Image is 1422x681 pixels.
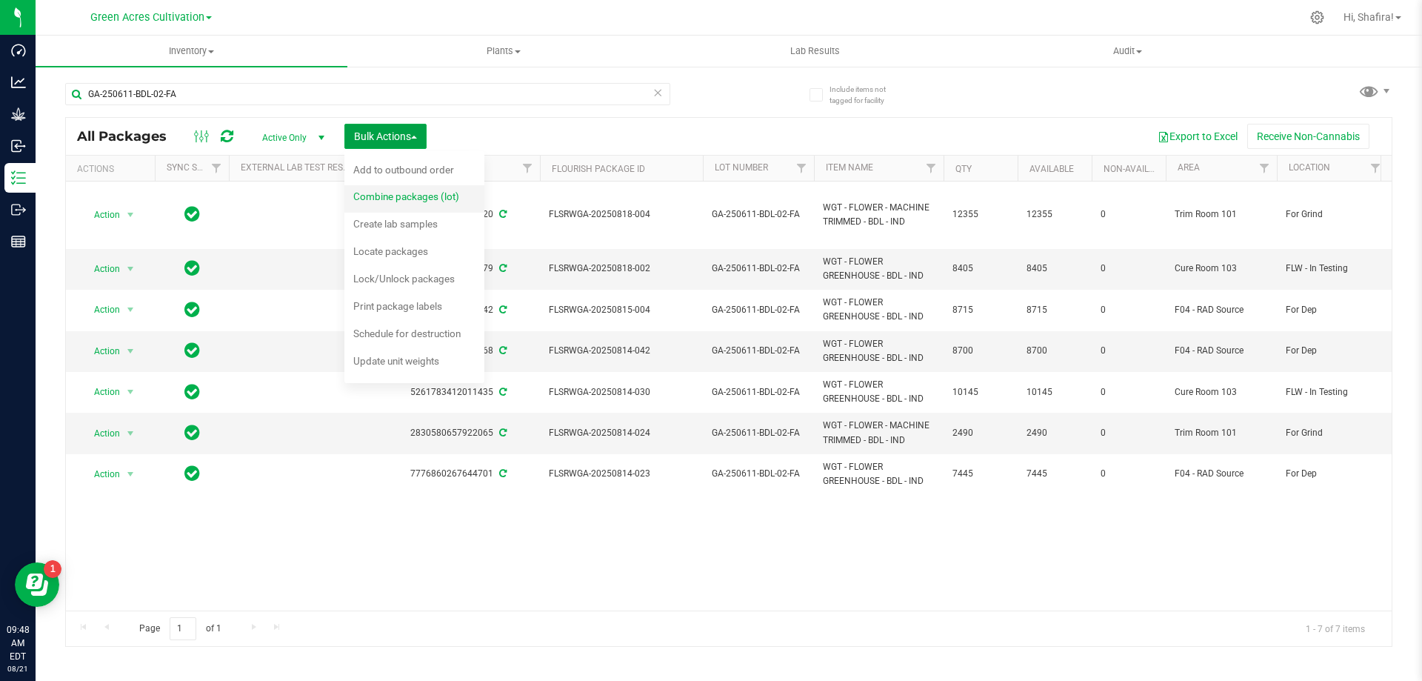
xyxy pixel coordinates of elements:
span: WGT - FLOWER GREENHOUSE - BDL - IND [823,337,935,365]
span: FLSRWGA-20250814-023 [549,467,694,481]
span: 2490 [1027,426,1083,440]
span: select [121,382,140,402]
iframe: Resource center [15,562,59,607]
span: Combine packages (lot) [353,190,459,202]
span: 0 [1101,262,1157,276]
span: FLW - In Testing [1286,385,1379,399]
span: WGT - FLOWER GREENHOUSE - BDL - IND [823,460,935,488]
span: Lab Results [770,44,860,58]
span: Update unit weights [353,355,439,367]
span: 0 [1101,303,1157,317]
span: WGT - FLOWER - MACHINE TRIMMED - BDL - IND [823,419,935,447]
p: 09:48 AM EDT [7,623,29,663]
span: FLSRWGA-20250814-030 [549,385,694,399]
span: Inventory [36,44,347,58]
span: F04 - RAD Source [1175,303,1268,317]
span: In Sync [184,463,200,484]
input: 1 [170,617,196,640]
span: 10145 [1027,385,1083,399]
a: External Lab Test Result [241,162,357,173]
a: Lab Results [659,36,971,67]
span: In Sync [184,204,200,225]
span: 8405 [1027,262,1083,276]
a: Filter [790,156,814,181]
a: Filter [1363,156,1388,181]
span: WGT - FLOWER GREENHOUSE - BDL - IND [823,255,935,283]
span: Include items not tagged for facility [829,84,904,106]
span: In Sync [184,340,200,361]
span: 0 [1101,207,1157,222]
span: All Packages [77,128,181,144]
inline-svg: Reports [11,234,26,249]
div: 5261783412011435 [375,385,542,399]
span: 8715 [1027,303,1083,317]
span: Schedule for destruction [353,328,461,339]
a: Filter [919,156,944,181]
span: WGT - FLOWER GREENHOUSE - BDL - IND [823,296,935,324]
a: Filter [1252,156,1277,181]
span: Print package labels [353,300,442,312]
span: Sync from Compliance System [497,428,507,438]
div: 7776860267644701 [375,467,542,481]
span: 8715 [952,303,1009,317]
span: select [121,259,140,279]
span: select [121,464,140,485]
inline-svg: Grow [11,107,26,122]
inline-svg: Outbound [11,202,26,217]
span: Action [81,205,121,225]
span: FLSRWGA-20250818-004 [549,207,694,222]
a: Location [1289,162,1330,173]
span: Plants [348,44,658,58]
a: Filter [204,156,229,181]
span: Trim Room 101 [1175,207,1268,222]
button: Export to Excel [1148,124,1247,149]
button: Receive Non-Cannabis [1247,124,1369,149]
iframe: Resource center unread badge [44,560,61,578]
span: FLSRWGA-20250814-024 [549,426,694,440]
span: Lock/Unlock packages [353,273,455,285]
span: Action [81,382,121,402]
a: Area [1178,162,1200,173]
span: GA-250611-BDL-02-FA [712,344,805,358]
span: 8700 [1027,344,1083,358]
span: WGT - FLOWER - MACHINE TRIMMED - BDL - IND [823,201,935,229]
span: select [121,341,140,362]
span: For Dep [1286,303,1379,317]
span: GA-250611-BDL-02-FA [712,262,805,276]
inline-svg: Inventory [11,170,26,185]
span: FLW - In Testing [1286,262,1379,276]
span: 7445 [1027,467,1083,481]
span: Action [81,299,121,320]
span: 7445 [952,467,1009,481]
span: 8700 [952,344,1009,358]
span: 10145 [952,385,1009,399]
span: select [121,423,140,444]
span: WGT - FLOWER GREENHOUSE - BDL - IND [823,378,935,406]
span: Sync from Compliance System [497,209,507,219]
span: For Grind [1286,207,1379,222]
span: Hi, Shafira! [1343,11,1394,23]
a: Inventory [36,36,347,67]
div: Manage settings [1308,10,1326,24]
span: 2490 [952,426,1009,440]
p: 08/21 [7,663,29,674]
span: F04 - RAD Source [1175,344,1268,358]
a: Qty [955,164,972,174]
button: Bulk Actions [344,124,427,149]
div: Actions [77,164,149,174]
a: Available [1029,164,1074,174]
a: Flourish Package ID [552,164,645,174]
span: Action [81,341,121,362]
span: Action [81,259,121,279]
a: Plants [347,36,659,67]
span: Sync from Compliance System [497,305,507,315]
span: FLSRWGA-20250814-042 [549,344,694,358]
a: Item Name [826,162,873,173]
span: GA-250611-BDL-02-FA [712,467,805,481]
span: Clear [652,83,663,102]
span: Audit [972,44,1283,58]
inline-svg: Inbound [11,139,26,153]
span: Cure Room 103 [1175,262,1268,276]
span: GA-250611-BDL-02-FA [712,303,805,317]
